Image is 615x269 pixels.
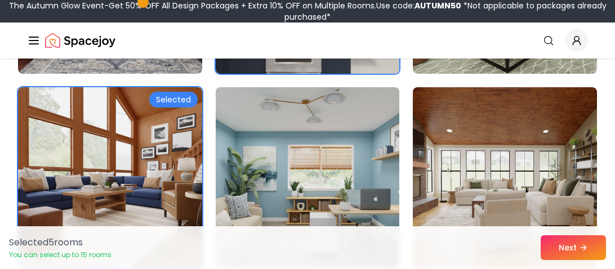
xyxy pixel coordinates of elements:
[413,87,597,267] img: Room room-18
[27,23,588,59] nav: Global
[9,250,112,259] p: You can select up to 15 rooms
[9,236,112,249] p: Selected 5 room s
[541,235,606,260] button: Next
[18,87,202,267] img: Room room-16
[45,29,115,52] a: Spacejoy
[149,92,198,107] div: Selected
[45,29,115,52] img: Spacejoy Logo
